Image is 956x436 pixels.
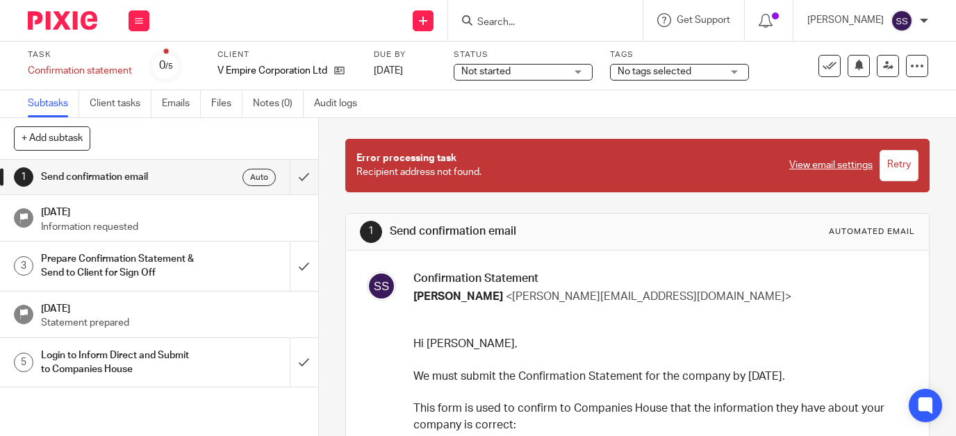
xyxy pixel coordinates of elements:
span: Error processing task [356,153,456,163]
span: No tags selected [618,67,691,76]
div: 1 [360,221,382,243]
p: This form is used to confirm to Companies House that the information they have about your company... [413,401,905,433]
a: Notes (0) [253,90,304,117]
h1: Login to Inform Direct and Submit to Companies House [41,345,197,380]
p: We must submit the Confirmation Statement for the company by [DATE]. [413,369,905,385]
img: svg%3E [891,10,913,32]
p: V Empire Corporation Ltd [217,64,327,78]
p: Statement prepared [41,316,304,330]
p: [PERSON_NAME] [807,13,884,27]
label: Status [454,49,593,60]
small: /5 [165,62,173,70]
h1: Send confirmation email [41,167,197,187]
a: Subtasks [28,90,79,117]
span: Get Support [677,15,730,25]
span: <[PERSON_NAME][EMAIL_ADDRESS][DOMAIN_NAME]> [506,291,791,302]
label: Tags [610,49,749,60]
a: Client tasks [90,90,151,117]
div: 1 [14,167,33,187]
a: Emails [162,90,201,117]
div: 0 [159,58,173,74]
div: Confirmation statement [28,64,132,78]
h3: Confirmation Statement [413,271,905,286]
div: 3 [14,256,33,276]
a: Files [211,90,242,117]
div: Auto [242,169,276,186]
h1: [DATE] [41,202,304,219]
a: Audit logs [314,90,368,117]
input: Retry [880,150,918,181]
p: Recipient address not found. [356,151,775,180]
p: Hi [PERSON_NAME], [413,336,905,352]
img: Pixie [28,11,97,30]
span: [PERSON_NAME] [413,291,503,302]
div: 5 [14,353,33,372]
span: [DATE] [374,66,403,76]
a: View email settings [789,158,873,172]
label: Due by [374,49,436,60]
label: Client [217,49,356,60]
span: Not started [461,67,511,76]
input: Search [476,17,601,29]
button: + Add subtask [14,126,90,150]
h1: Send confirmation email [390,224,667,239]
h1: [DATE] [41,299,304,316]
img: svg%3E [367,271,396,301]
p: Information requested [41,220,304,234]
label: Task [28,49,132,60]
div: Automated email [829,226,915,237]
h1: Prepare Confirmation Statement & Send to Client for Sign Off [41,249,197,284]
